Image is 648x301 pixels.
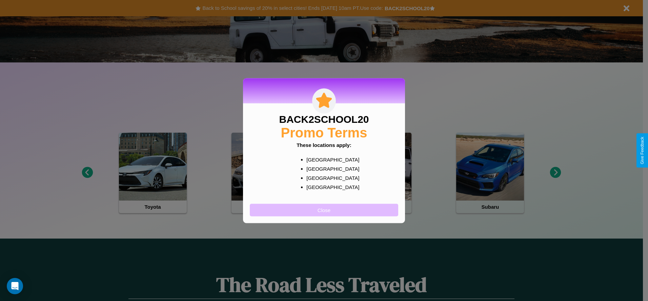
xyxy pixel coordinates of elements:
b: These locations apply: [297,142,351,148]
p: [GEOGRAPHIC_DATA] [306,182,355,191]
button: Close [250,204,398,216]
p: [GEOGRAPHIC_DATA] [306,164,355,173]
div: Give Feedback [640,137,645,164]
h2: Promo Terms [281,125,367,140]
p: [GEOGRAPHIC_DATA] [306,155,355,164]
p: [GEOGRAPHIC_DATA] [306,173,355,182]
div: Open Intercom Messenger [7,278,23,294]
h3: BACK2SCHOOL20 [279,113,369,125]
